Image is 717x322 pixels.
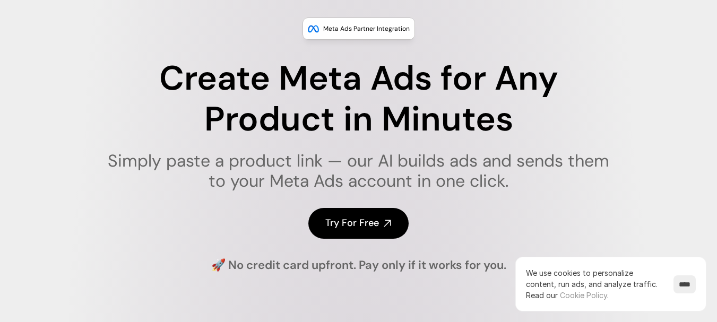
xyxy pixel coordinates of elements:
p: We use cookies to personalize content, run ads, and analyze traffic. [526,267,663,301]
h1: Simply paste a product link — our AI builds ads and sends them to your Meta Ads account in one cl... [101,151,616,192]
h4: 🚀 No credit card upfront. Pay only if it works for you. [211,257,506,274]
span: Read our . [526,291,609,300]
a: Cookie Policy [560,291,607,300]
h4: Try For Free [325,216,379,230]
a: Try For Free [308,208,409,238]
h1: Create Meta Ads for Any Product in Minutes [101,58,616,140]
p: Meta Ads Partner Integration [323,23,410,34]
